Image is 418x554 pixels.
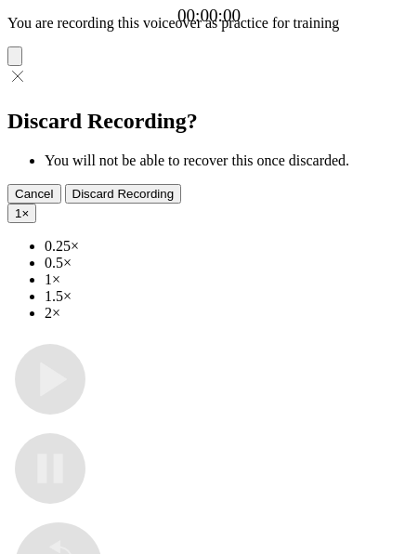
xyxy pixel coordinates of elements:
[45,152,411,169] li: You will not be able to recover this once discarded.
[45,271,411,288] li: 1×
[7,184,61,204] button: Cancel
[7,15,411,32] p: You are recording this voiceover as practice for training
[7,204,36,223] button: 1×
[7,109,411,134] h2: Discard Recording?
[45,305,411,322] li: 2×
[65,184,182,204] button: Discard Recording
[45,288,411,305] li: 1.5×
[45,255,411,271] li: 0.5×
[177,6,241,26] a: 00:00:00
[15,206,21,220] span: 1
[45,238,411,255] li: 0.25×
